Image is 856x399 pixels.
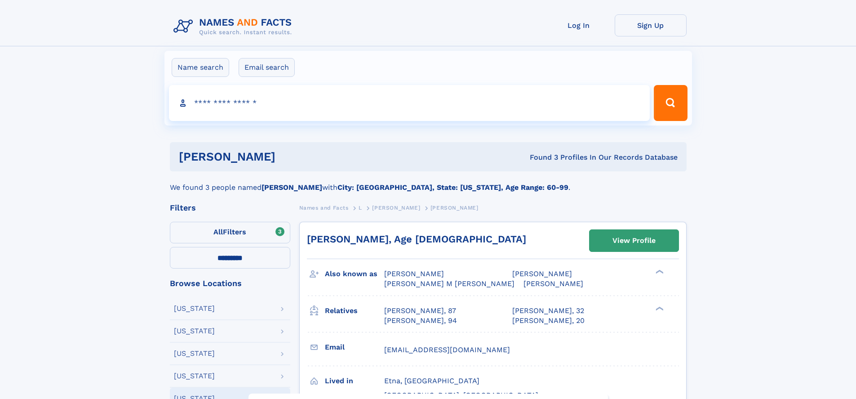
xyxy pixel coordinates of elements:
label: Name search [172,58,229,77]
span: [PERSON_NAME] [523,279,583,288]
button: Search Button [654,85,687,121]
h3: Also known as [325,266,384,282]
a: [PERSON_NAME], 32 [512,306,584,316]
span: [PERSON_NAME] [430,205,479,211]
a: Log In [543,14,615,36]
input: search input [169,85,650,121]
div: Found 3 Profiles In Our Records Database [403,152,678,162]
img: Logo Names and Facts [170,14,299,39]
a: [PERSON_NAME] [372,202,420,213]
div: [US_STATE] [174,350,215,357]
span: [PERSON_NAME] M [PERSON_NAME] [384,279,514,288]
span: [PERSON_NAME] [372,205,420,211]
b: [PERSON_NAME] [262,183,322,192]
a: L [359,202,362,213]
div: ❯ [653,305,664,311]
span: Etna, [GEOGRAPHIC_DATA] [384,377,479,385]
span: [PERSON_NAME] [384,269,444,278]
h3: Lived in [325,373,384,389]
h3: Relatives [325,303,384,318]
h3: Email [325,340,384,355]
div: We found 3 people named with . [170,171,687,193]
span: All [213,228,223,236]
div: [US_STATE] [174,327,215,335]
div: ❯ [653,269,664,275]
span: [PERSON_NAME] [512,269,572,278]
div: Filters [170,204,290,212]
div: [US_STATE] [174,372,215,380]
div: Browse Locations [170,279,290,287]
span: L [359,205,362,211]
div: View Profile [612,230,656,251]
a: [PERSON_NAME], 94 [384,316,457,326]
a: [PERSON_NAME], 20 [512,316,585,326]
span: [EMAIL_ADDRESS][DOMAIN_NAME] [384,345,510,354]
a: [PERSON_NAME], Age [DEMOGRAPHIC_DATA] [307,233,526,245]
b: City: [GEOGRAPHIC_DATA], State: [US_STATE], Age Range: 60-99 [337,183,568,192]
a: Sign Up [615,14,687,36]
div: [US_STATE] [174,305,215,312]
a: View Profile [590,230,679,251]
a: [PERSON_NAME], 87 [384,306,456,316]
a: Names and Facts [299,202,349,213]
h1: [PERSON_NAME] [179,151,403,162]
label: Filters [170,222,290,243]
label: Email search [239,58,295,77]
